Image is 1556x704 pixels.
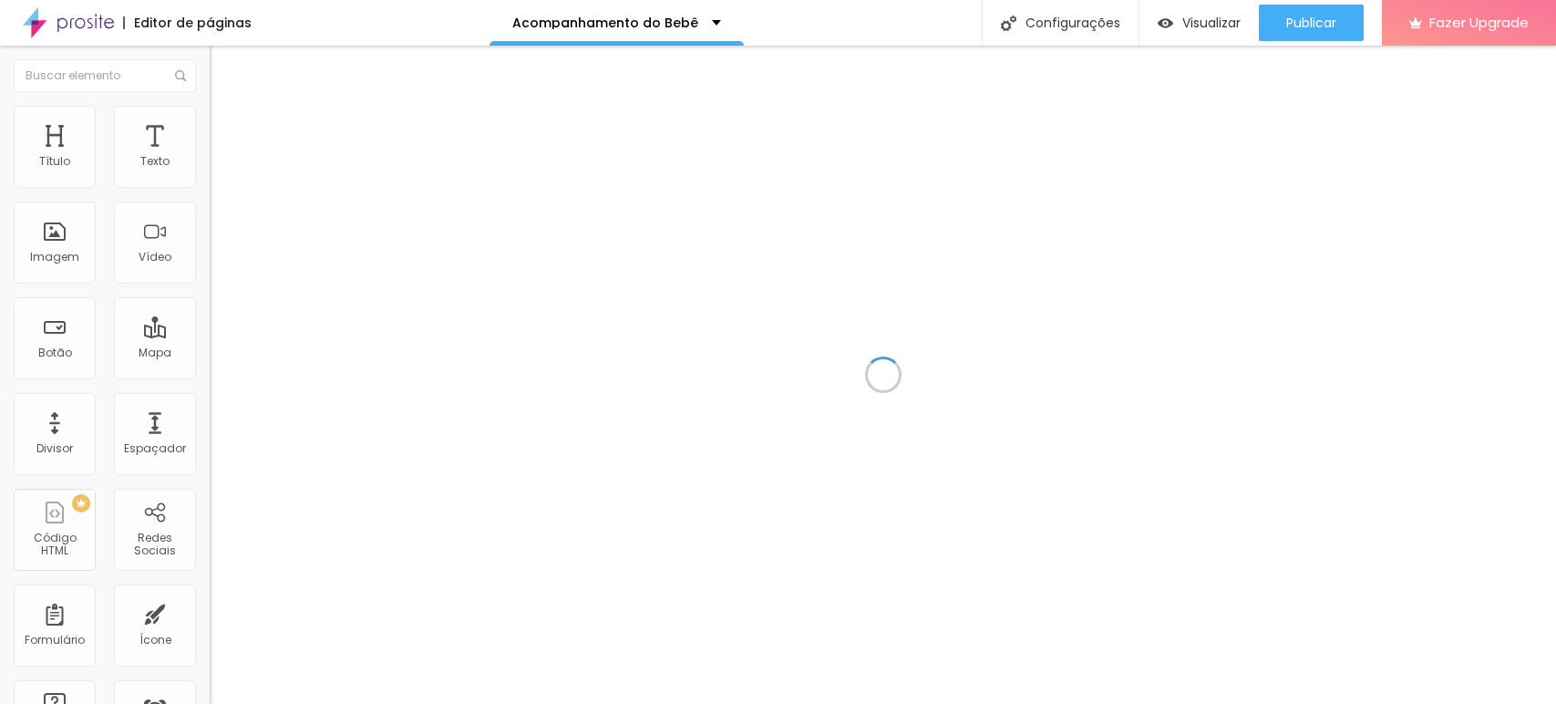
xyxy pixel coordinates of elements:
input: Buscar elemento [14,59,196,92]
div: Vídeo [139,251,171,264]
img: Icone [175,70,186,81]
div: Título [39,155,70,168]
div: Código HTML [18,532,90,558]
button: Visualizar [1139,5,1259,41]
p: Acompanhamento do Bebê [512,16,698,29]
div: Texto [140,155,170,168]
div: Ícone [139,634,171,647]
div: Imagem [30,251,79,264]
button: Publicar [1259,5,1364,41]
div: Divisor [36,442,73,455]
span: Publicar [1286,16,1336,30]
div: Redes Sociais [119,532,191,558]
span: Visualizar [1182,16,1241,30]
span: Fazer Upgrade [1429,15,1529,30]
div: Formulário [25,634,85,647]
img: Icone [1001,16,1016,31]
div: Espaçador [124,442,186,455]
div: Editor de páginas [123,16,252,29]
img: view-1.svg [1158,16,1173,31]
div: Botão [38,347,72,359]
div: Mapa [139,347,171,359]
